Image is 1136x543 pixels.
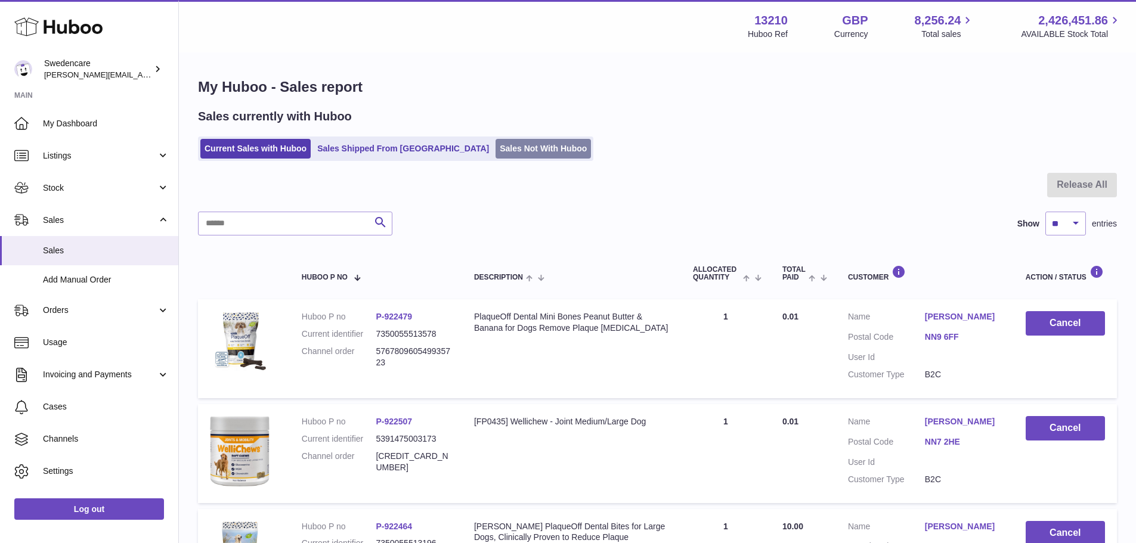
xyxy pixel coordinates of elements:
[43,245,169,256] span: Sales
[43,401,169,412] span: Cases
[474,416,669,427] div: [FP0435] Wellichew - Joint Medium/Large Dog
[915,13,975,40] a: 8,256.24 Total sales
[925,369,1002,380] dd: B2C
[376,433,450,445] dd: 5391475003173
[198,77,1117,97] h1: My Huboo - Sales report
[302,416,376,427] dt: Huboo P no
[1026,311,1105,336] button: Cancel
[376,328,450,340] dd: 7350055513578
[782,417,798,426] span: 0.01
[1021,13,1122,40] a: 2,426,451.86 AVAILABLE Stock Total
[43,369,157,380] span: Invoicing and Payments
[43,118,169,129] span: My Dashboard
[681,404,770,503] td: 1
[848,369,925,380] dt: Customer Type
[925,331,1002,343] a: NN9 6FF
[210,311,270,371] img: $_57.JPG
[693,266,740,281] span: ALLOCATED Quantity
[921,29,974,40] span: Total sales
[302,433,376,445] dt: Current identifier
[43,337,169,348] span: Usage
[43,305,157,316] span: Orders
[925,436,1002,448] a: NN7 2HE
[43,466,169,477] span: Settings
[43,433,169,445] span: Channels
[848,311,925,325] dt: Name
[848,457,925,468] dt: User Id
[474,311,669,334] div: PlaqueOff Dental Mini Bones Peanut Butter & Banana for Dogs Remove Plaque [MEDICAL_DATA]
[210,416,270,486] img: 132101705067352.jpg
[782,522,803,531] span: 10.00
[313,139,493,159] a: Sales Shipped From [GEOGRAPHIC_DATA]
[748,29,788,40] div: Huboo Ref
[376,417,412,426] a: P-922507
[43,150,157,162] span: Listings
[1026,416,1105,440] button: Cancel
[848,521,925,535] dt: Name
[14,60,32,78] img: rebecca.fall@swedencare.co.uk
[1026,265,1105,281] div: Action / Status
[198,108,352,125] h2: Sales currently with Huboo
[848,265,1002,281] div: Customer
[43,182,157,194] span: Stock
[848,474,925,485] dt: Customer Type
[681,299,770,398] td: 1
[496,139,591,159] a: Sales Not With Huboo
[302,311,376,322] dt: Huboo P no
[376,312,412,321] a: P-922479
[782,266,806,281] span: Total paid
[925,474,1002,485] dd: B2C
[782,312,798,321] span: 0.01
[754,13,788,29] strong: 13210
[834,29,868,40] div: Currency
[200,139,311,159] a: Current Sales with Huboo
[925,521,1002,532] a: [PERSON_NAME]
[302,328,376,340] dt: Current identifier
[302,346,376,368] dt: Channel order
[43,215,157,226] span: Sales
[1021,29,1122,40] span: AVAILABLE Stock Total
[1017,218,1039,229] label: Show
[43,274,169,286] span: Add Manual Order
[915,13,961,29] span: 8,256.24
[376,451,450,473] dd: [CREDIT_CARD_NUMBER]
[848,352,925,363] dt: User Id
[474,274,523,281] span: Description
[925,311,1002,322] a: [PERSON_NAME]
[1092,218,1117,229] span: entries
[848,416,925,430] dt: Name
[1038,13,1108,29] span: 2,426,451.86
[842,13,868,29] strong: GBP
[376,346,450,368] dd: 576780960549935723
[302,274,348,281] span: Huboo P no
[376,522,412,531] a: P-922464
[44,58,151,80] div: Swedencare
[302,451,376,473] dt: Channel order
[14,498,164,520] a: Log out
[302,521,376,532] dt: Huboo P no
[925,416,1002,427] a: [PERSON_NAME]
[848,436,925,451] dt: Postal Code
[848,331,925,346] dt: Postal Code
[44,70,239,79] span: [PERSON_NAME][EMAIL_ADDRESS][DOMAIN_NAME]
